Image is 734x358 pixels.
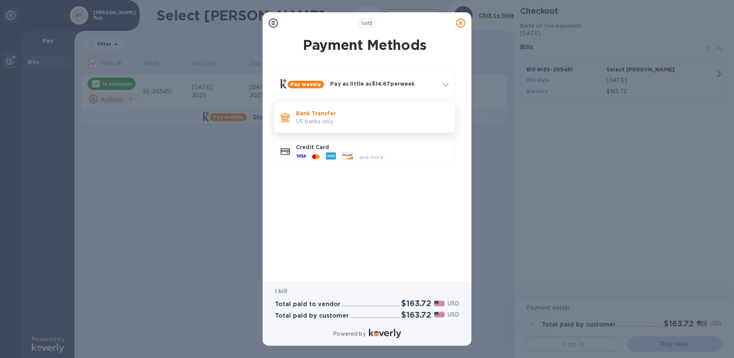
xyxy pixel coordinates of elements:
p: Bank Transfer [296,109,449,117]
p: Credit Card [296,143,449,151]
b: 1 bill [275,288,287,294]
h3: Total paid to vendor [275,301,341,308]
h2: $163.72 [401,310,431,320]
span: and more... [359,154,387,160]
p: USD [448,300,459,308]
h3: Total paid by customer [275,312,349,320]
b: Pay weekly [291,81,321,87]
span: 1 [361,20,363,26]
p: Pay as little as $14.67 per week [330,80,436,88]
p: US banks only. [296,118,449,126]
h2: $163.72 [401,298,431,308]
p: USD [448,311,459,319]
img: USD [434,312,445,317]
img: USD [434,301,445,306]
b: of 3 [361,20,373,26]
p: Powered by [333,330,365,338]
img: Logo [369,329,401,338]
h1: Payment Methods [273,37,457,53]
